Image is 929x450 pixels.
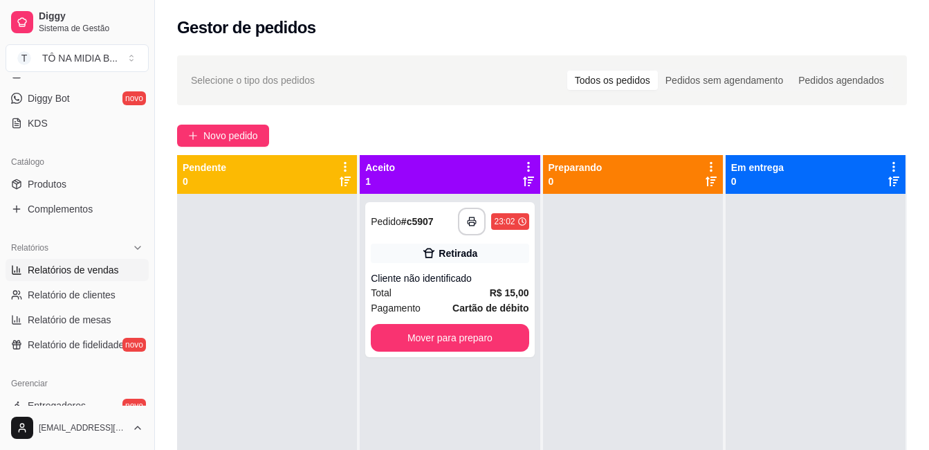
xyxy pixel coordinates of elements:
span: Relatório de clientes [28,288,116,302]
span: Relatórios de vendas [28,263,119,277]
div: Gerenciar [6,372,149,395]
span: Relatório de fidelidade [28,338,124,352]
p: Em entrega [731,161,784,174]
a: Relatório de mesas [6,309,149,331]
p: Preparando [549,161,603,174]
p: Aceito [365,161,395,174]
a: Relatórios de vendas [6,259,149,281]
span: Diggy [39,10,143,23]
span: T [17,51,31,65]
strong: # c5907 [401,216,434,227]
div: Pedidos agendados [791,71,892,90]
a: Diggy Botnovo [6,87,149,109]
p: 1 [365,174,395,188]
span: [EMAIL_ADDRESS][DOMAIN_NAME] [39,422,127,433]
span: Entregadores [28,399,86,413]
a: Relatório de clientes [6,284,149,306]
button: Novo pedido [177,125,269,147]
div: Retirada [439,246,477,260]
a: DiggySistema de Gestão [6,6,149,39]
h2: Gestor de pedidos [177,17,316,39]
span: plus [188,131,198,141]
span: Pagamento [371,300,421,316]
div: Catálogo [6,151,149,173]
span: Sistema de Gestão [39,23,143,34]
span: KDS [28,116,48,130]
strong: Cartão de débito [452,303,528,314]
span: Diggy Bot [28,91,70,105]
span: Pedido [371,216,401,227]
div: Cliente não identificado [371,271,528,285]
span: Complementos [28,202,93,216]
p: 0 [183,174,226,188]
a: Complementos [6,198,149,220]
button: Mover para preparo [371,324,528,352]
div: TÔ NA MIDIA B ... [42,51,118,65]
span: Novo pedido [203,128,258,143]
p: 0 [549,174,603,188]
a: Entregadoresnovo [6,395,149,417]
span: Relatórios [11,242,48,253]
a: KDS [6,112,149,134]
span: Produtos [28,177,66,191]
div: 23:02 [494,216,515,227]
span: Selecione o tipo dos pedidos [191,73,315,88]
div: Todos os pedidos [567,71,658,90]
button: [EMAIL_ADDRESS][DOMAIN_NAME] [6,411,149,444]
a: Produtos [6,173,149,195]
p: 0 [731,174,784,188]
strong: R$ 15,00 [490,287,529,298]
p: Pendente [183,161,226,174]
span: Total [371,285,392,300]
button: Select a team [6,44,149,72]
div: Pedidos sem agendamento [658,71,791,90]
span: Relatório de mesas [28,313,111,327]
a: Relatório de fidelidadenovo [6,334,149,356]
